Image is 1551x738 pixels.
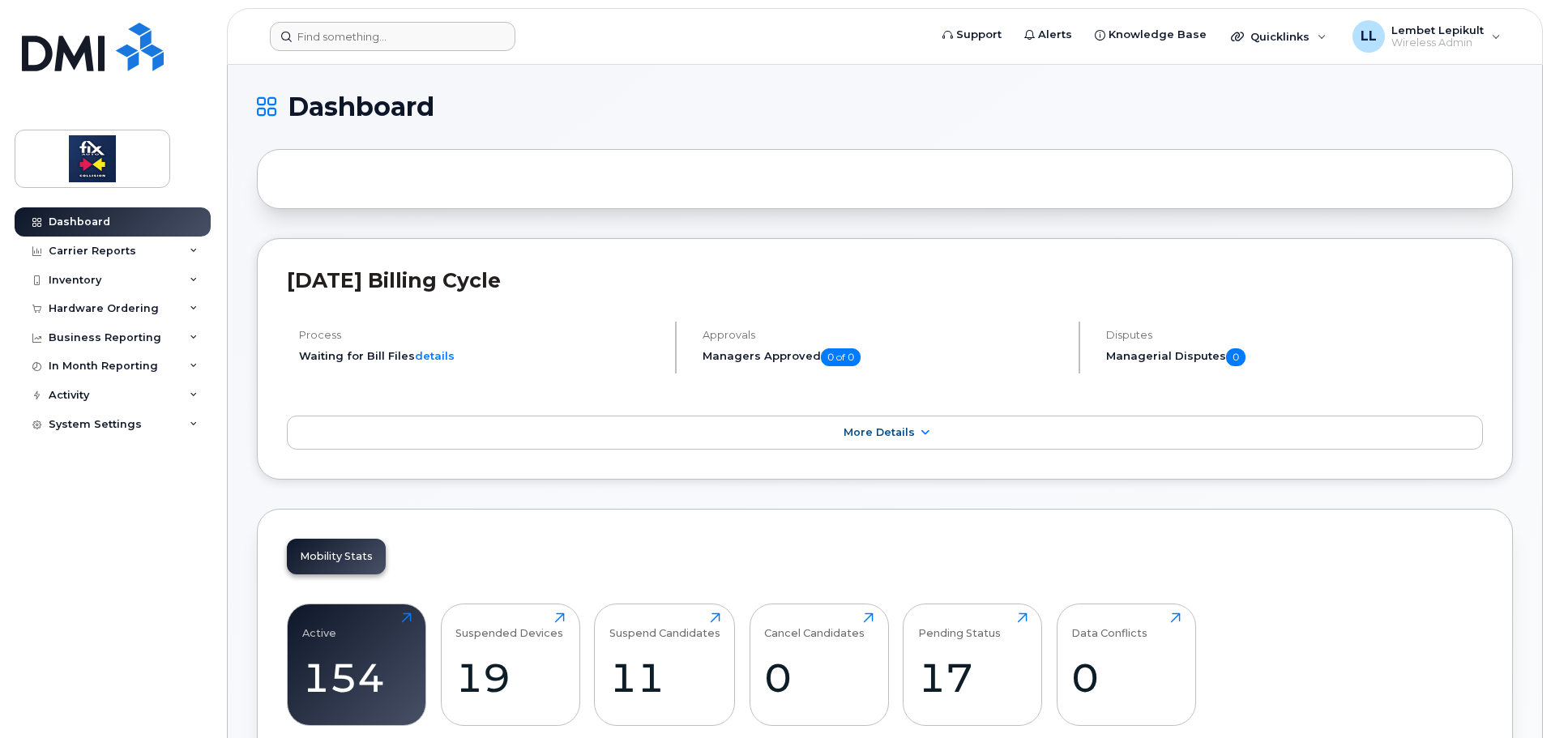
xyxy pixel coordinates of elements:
span: More Details [844,426,915,438]
div: 154 [302,654,412,702]
li: Waiting for Bill Files [299,348,661,364]
a: Active154 [302,612,412,716]
h4: Disputes [1106,329,1483,341]
div: 0 [1071,654,1181,702]
div: Suspend Candidates [609,612,720,639]
div: Data Conflicts [1071,612,1147,639]
h5: Managers Approved [703,348,1065,366]
a: Data Conflicts0 [1071,612,1181,716]
h5: Managerial Disputes [1106,348,1483,366]
span: Dashboard [288,95,434,119]
h2: [DATE] Billing Cycle [287,268,1483,292]
div: Pending Status [918,612,1001,639]
a: Suspended Devices19 [455,612,565,716]
h4: Process [299,329,661,341]
div: Cancel Candidates [764,612,865,639]
div: 11 [609,654,720,702]
span: 0 of 0 [821,348,861,366]
div: Active [302,612,336,639]
h4: Approvals [703,329,1065,341]
span: 0 [1226,348,1245,366]
div: 0 [764,654,874,702]
div: 17 [918,654,1028,702]
a: details [415,349,455,362]
a: Cancel Candidates0 [764,612,874,716]
a: Pending Status17 [918,612,1028,716]
div: Suspended Devices [455,612,563,639]
div: 19 [455,654,565,702]
a: Suspend Candidates11 [609,612,720,716]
